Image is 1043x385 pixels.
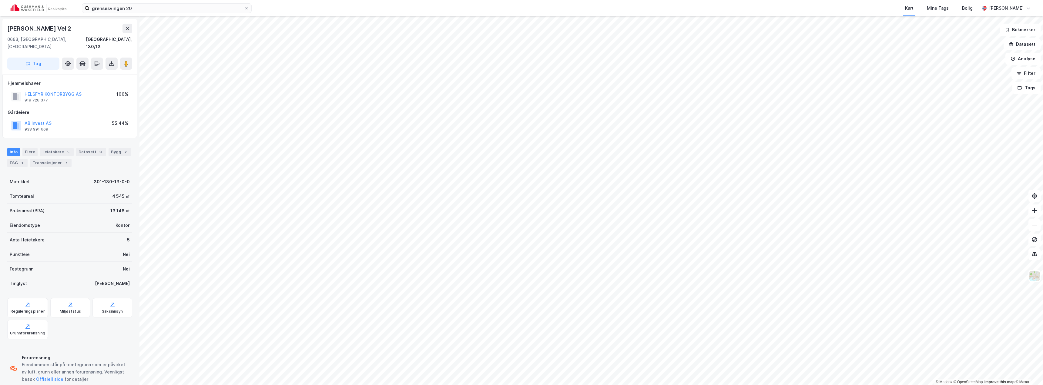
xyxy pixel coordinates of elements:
[1013,356,1043,385] iframe: Chat Widget
[102,309,123,314] div: Saksinnsyn
[8,80,132,87] div: Hjemmelshaver
[10,331,45,336] div: Grunnforurensning
[95,280,130,287] div: [PERSON_NAME]
[1005,53,1041,65] button: Analyse
[905,5,914,12] div: Kart
[122,149,129,155] div: 2
[10,207,45,214] div: Bruksareal (BRA)
[7,58,59,70] button: Tag
[22,354,130,361] div: Forurensning
[11,309,45,314] div: Reguleringsplaner
[1004,38,1041,50] button: Datasett
[110,207,130,214] div: 13 146 ㎡
[127,236,130,244] div: 5
[86,36,132,50] div: [GEOGRAPHIC_DATA], 130/13
[30,159,72,167] div: Transaksjoner
[1012,82,1041,94] button: Tags
[123,251,130,258] div: Nei
[7,24,72,33] div: [PERSON_NAME] Vei 2
[40,148,74,156] div: Leietakere
[25,98,48,103] div: 919 726 377
[7,148,20,156] div: Info
[19,160,25,166] div: 1
[89,4,244,13] input: Søk på adresse, matrikkel, gårdeiere, leietakere eller personer
[10,280,27,287] div: Tinglyst
[8,109,132,116] div: Gårdeiere
[10,193,34,200] div: Tomteareal
[10,178,29,185] div: Matrikkel
[116,222,130,229] div: Kontor
[76,148,106,156] div: Datasett
[112,193,130,200] div: 4 545 ㎡
[1000,24,1041,36] button: Bokmerker
[984,380,1014,384] a: Improve this map
[10,4,67,12] img: cushman-wakefield-realkapital-logo.202ea83816669bd177139c58696a8fa1.svg
[94,178,130,185] div: 301-130-13-0-0
[1029,270,1040,282] img: Z
[60,309,81,314] div: Miljøstatus
[936,380,952,384] a: Mapbox
[63,160,69,166] div: 7
[109,148,131,156] div: Bygg
[10,222,40,229] div: Eiendomstype
[22,361,130,383] div: Eiendommen står på tomtegrunn som er påvirket av luft, grunn eller annen forurensning. Vennligst ...
[10,265,33,273] div: Festegrunn
[22,148,38,156] div: Eiere
[962,5,973,12] div: Bolig
[7,159,28,167] div: ESG
[1011,67,1041,79] button: Filter
[927,5,949,12] div: Mine Tags
[112,120,128,127] div: 55.44%
[7,36,86,50] div: 0663, [GEOGRAPHIC_DATA], [GEOGRAPHIC_DATA]
[116,91,128,98] div: 100%
[1013,356,1043,385] div: Kontrollprogram for chat
[98,149,104,155] div: 9
[25,127,48,132] div: 938 991 669
[989,5,1024,12] div: [PERSON_NAME]
[65,149,71,155] div: 5
[123,265,130,273] div: Nei
[954,380,983,384] a: OpenStreetMap
[10,236,45,244] div: Antall leietakere
[10,251,30,258] div: Punktleie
